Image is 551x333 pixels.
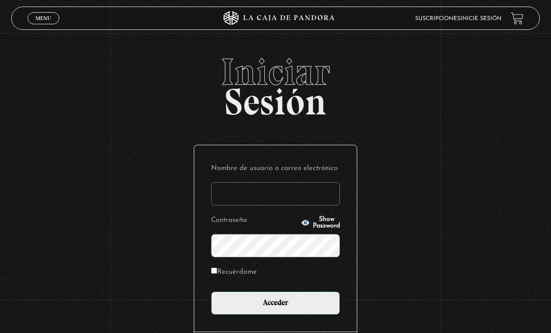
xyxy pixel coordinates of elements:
[301,216,340,229] button: Show Password
[211,266,257,278] label: Recuérdame
[211,291,340,315] input: Acceder
[11,53,540,113] h2: Sesión
[211,268,217,274] input: Recuérdame
[415,16,460,21] a: Suscripciones
[313,216,340,229] span: Show Password
[511,12,523,25] a: View your shopping cart
[211,214,298,227] label: Contraseña
[33,23,55,30] span: Cerrar
[211,162,340,175] label: Nombre de usuario o correo electrónico
[35,15,51,21] span: Menu
[460,16,502,21] a: Inicie sesión
[11,53,540,91] span: Iniciar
